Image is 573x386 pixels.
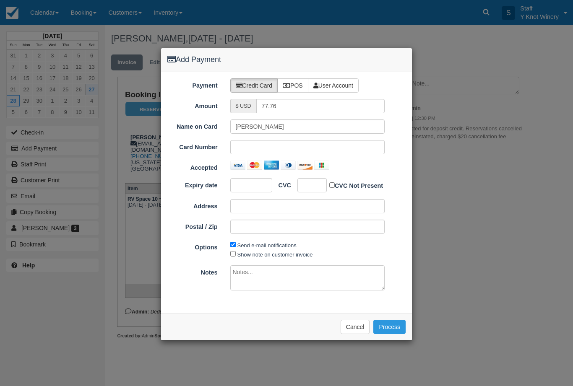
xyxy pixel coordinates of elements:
label: Card Number [161,140,224,152]
label: Name on Card [161,119,224,131]
label: POS [277,78,308,93]
button: Cancel [341,320,370,334]
label: Notes [161,265,224,277]
label: Options [161,240,224,252]
label: CVC [272,178,291,190]
label: Amount [161,99,224,111]
h4: Add Payment [167,54,406,65]
label: Postal / Zip [161,220,224,231]
label: Payment [161,78,224,90]
label: Expiry date [161,178,224,190]
label: User Account [308,78,359,93]
label: Address [161,199,224,211]
small: $ USD [236,103,251,109]
label: CVC Not Present [329,181,383,190]
label: Send e-mail notifications [237,242,297,249]
label: Accepted [161,161,224,172]
input: CVC Not Present [329,182,335,188]
input: Valid amount required. [256,99,385,113]
label: Credit Card [230,78,278,93]
button: Process [373,320,406,334]
label: Show note on customer invoice [237,251,313,258]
